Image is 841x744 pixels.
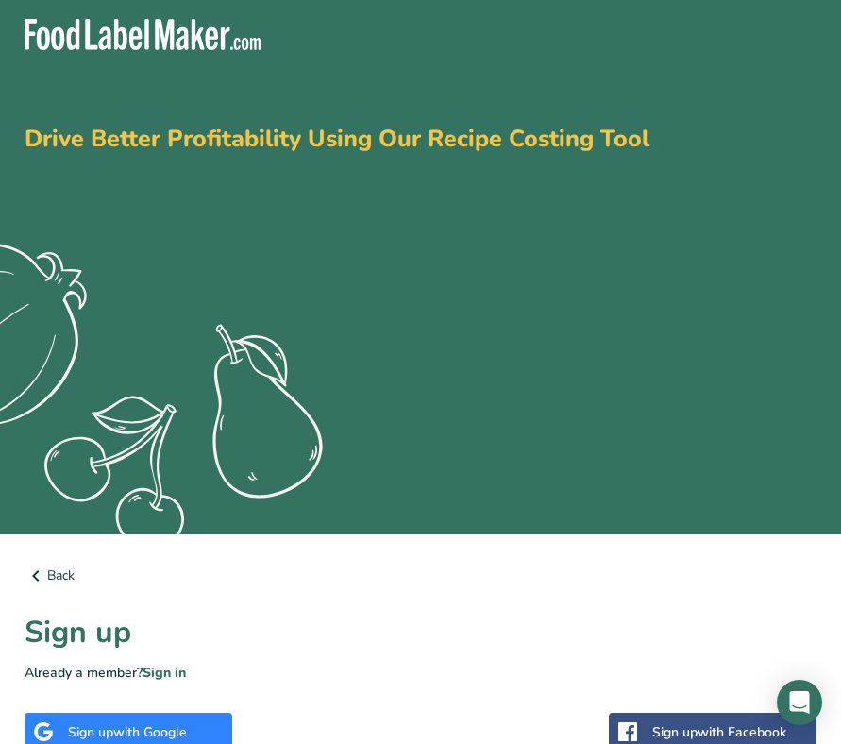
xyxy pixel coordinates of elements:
span: with Facebook [698,723,786,741]
h1: Sign up [25,610,816,655]
span: Drive Better Profitability Using Our Recipe Costing Tool [25,123,649,155]
div: Sign up [68,722,187,742]
img: Food Label Maker [25,19,261,50]
a: Sign in [143,664,186,682]
div: Sign up [652,722,786,742]
div: Open Intercom Messenger [777,680,822,725]
a: Back [25,565,816,587]
span: with Google [113,723,187,741]
p: Already a member? [25,663,816,683]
